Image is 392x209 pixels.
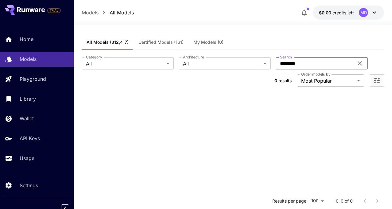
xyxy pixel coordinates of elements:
[183,54,204,60] label: Architecture
[272,198,306,204] p: Results per page
[332,10,354,15] span: credits left
[301,72,330,77] label: Order models by
[274,78,277,83] span: 0
[82,9,134,16] nav: breadcrumb
[319,10,332,15] span: $0.00
[336,198,353,204] p: 0–0 of 0
[20,95,36,103] p: Library
[193,39,223,45] span: My Models (0)
[313,6,384,20] button: $0.00MD
[373,77,381,84] button: Open more filters
[280,54,292,60] label: Search
[319,9,354,16] div: $0.00
[110,9,134,16] a: All Models
[20,35,33,43] p: Home
[359,8,368,17] div: MD
[86,60,164,67] span: All
[138,39,184,45] span: Certified Models (161)
[20,155,34,162] p: Usage
[301,77,355,84] span: Most Popular
[20,115,34,122] p: Wallet
[20,135,40,142] p: API Keys
[82,9,99,16] a: Models
[86,54,102,60] label: Category
[20,55,37,63] p: Models
[183,60,261,67] span: All
[278,78,292,83] span: results
[20,182,38,189] p: Settings
[87,39,129,45] span: All Models (312,417)
[20,75,46,83] p: Playground
[47,7,61,14] span: Add your payment card to enable full platform functionality.
[309,196,326,205] div: 100
[48,8,60,13] span: TRIAL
